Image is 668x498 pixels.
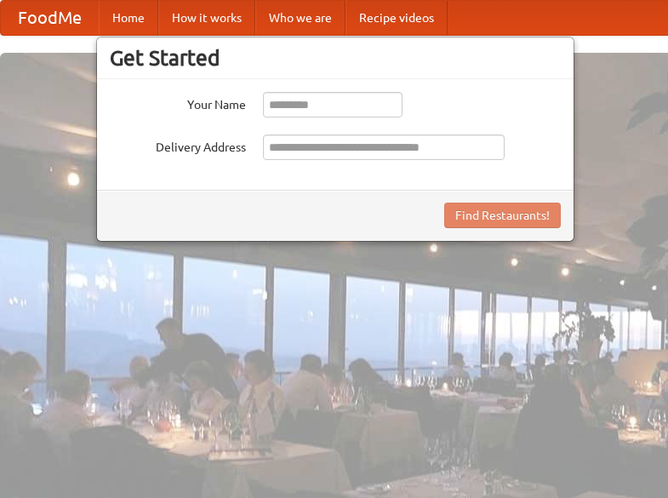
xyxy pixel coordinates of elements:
[110,45,561,71] h3: Get Started
[110,135,246,156] label: Delivery Address
[158,1,255,35] a: How it works
[110,92,246,113] label: Your Name
[444,203,561,228] button: Find Restaurants!
[345,1,448,35] a: Recipe videos
[255,1,345,35] a: Who we are
[99,1,158,35] a: Home
[1,1,99,35] a: FoodMe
